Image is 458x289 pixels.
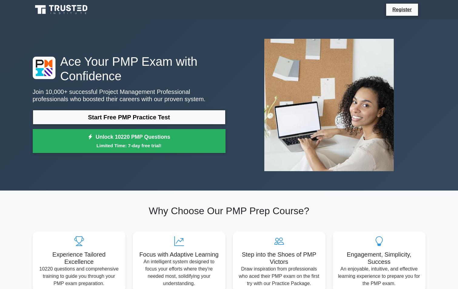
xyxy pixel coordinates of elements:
h5: Experience Tailored Excellence [38,251,121,265]
h1: Ace Your PMP Exam with Confidence [33,54,226,83]
p: 10220 questions and comprehensive training to guide you through your PMP exam preparation. [38,265,121,287]
a: Start Free PMP Practice Test [33,110,226,125]
h5: Engagement, Simplicity, Success [338,251,421,265]
a: Register [389,6,415,13]
p: An enjoyable, intuitive, and effective learning experience to prepare you for the PMP exam. [338,265,421,287]
h5: Step into the Shoes of PMP Victors [238,251,321,265]
p: Join 10,000+ successful Project Management Professional professionals who boosted their careers w... [33,88,226,103]
a: Unlock 10220 PMP QuestionsLimited Time: 7-day free trial! [33,129,226,153]
small: Limited Time: 7-day free trial! [40,142,218,149]
h2: Why Choose Our PMP Prep Course? [33,205,426,217]
h5: Focus with Adaptive Learning [138,251,221,258]
p: An intelligent system designed to focus your efforts where they're needed most, solidifying your ... [138,258,221,287]
p: Draw inspiration from professionals who aced their PMP exam on the first try with our Practice Pa... [238,265,321,287]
